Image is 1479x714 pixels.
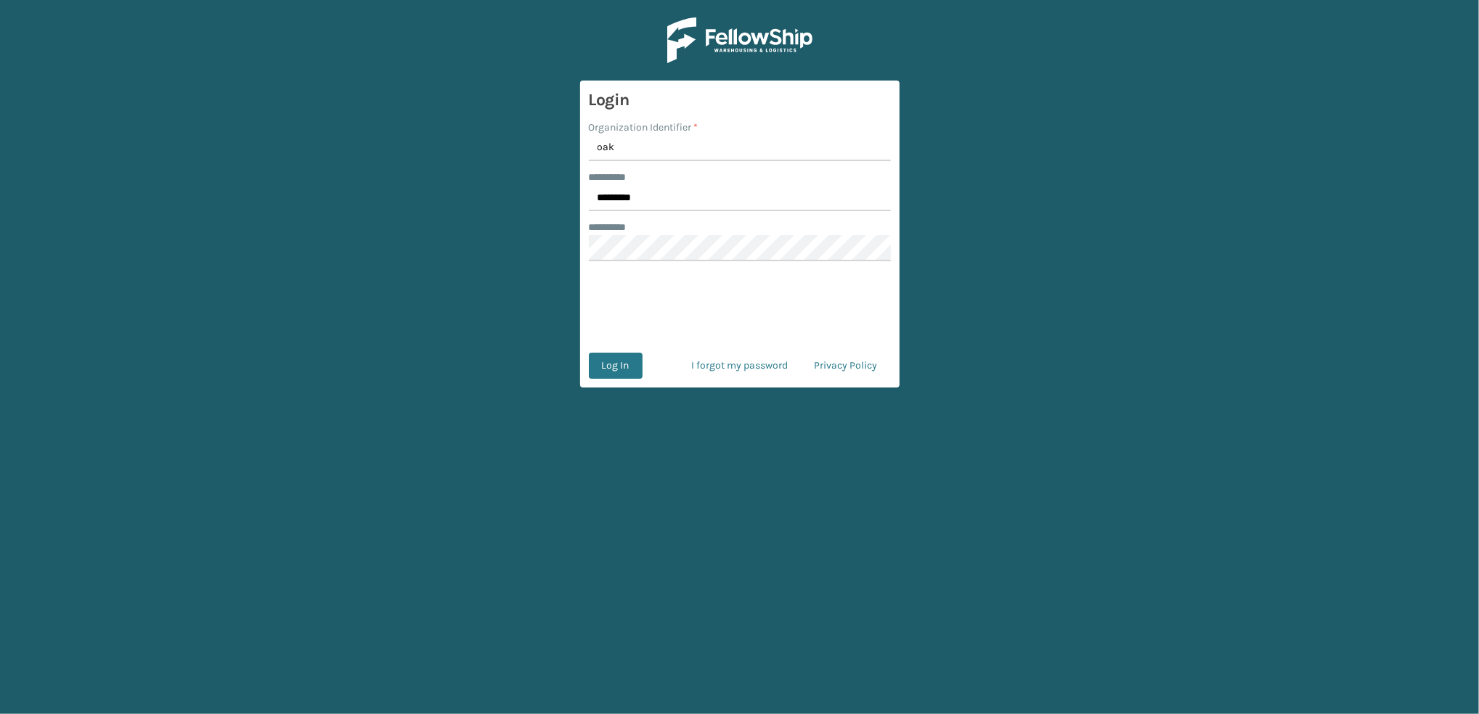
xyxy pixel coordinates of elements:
[802,353,891,379] a: Privacy Policy
[589,120,698,135] label: Organization Identifier
[589,353,643,379] button: Log In
[667,17,812,63] img: Logo
[630,279,850,335] iframe: reCAPTCHA
[679,353,802,379] a: I forgot my password
[589,89,891,111] h3: Login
